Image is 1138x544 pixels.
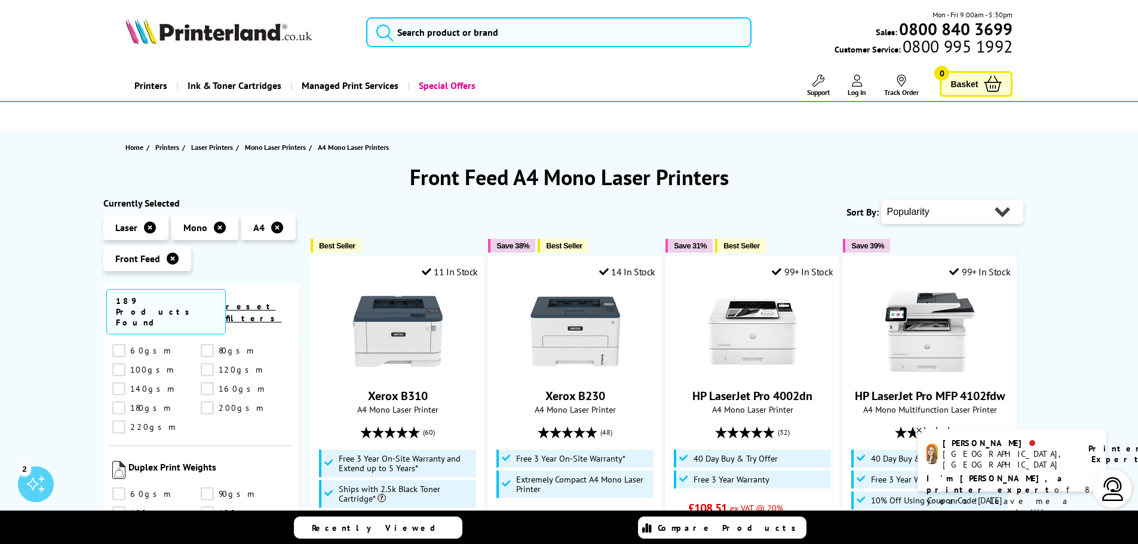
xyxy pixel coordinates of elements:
span: Free 3 Year Warranty [871,475,947,484]
span: ex VAT @ 20% [730,502,783,514]
span: Support [807,88,830,97]
a: Xerox B310 [353,367,443,379]
a: Xerox B310 [368,388,428,404]
span: 0800 995 1992 [901,41,1013,52]
a: Recently Viewed [294,517,462,539]
span: Sales: [876,26,897,38]
a: 200gsm [201,401,290,414]
a: Log In [848,75,866,97]
span: A4 Mono Multifunction Laser Printer [849,404,1010,415]
span: Save 31% [674,241,707,250]
span: Ships with 2.5k Black Toner Cartridge* [339,484,474,503]
span: £108.51 [688,500,727,516]
button: Best Seller [538,239,588,253]
b: I'm [PERSON_NAME], a printer expert [927,473,1066,495]
a: Xerox B230 [545,388,605,404]
span: A4 Mono Laser Printers [318,143,389,152]
a: Laser Printers [191,141,236,153]
img: Duplex Print Weights [112,461,126,479]
a: 90gsm [201,487,290,500]
a: Managed Print Services [290,70,407,101]
h1: Front Feed A4 Mono Laser Printers [103,163,1035,191]
div: 11 In Stock [422,266,478,278]
span: Mono Laser Printers [245,141,306,153]
a: 140gsm [112,382,201,395]
img: user-headset-light.svg [1101,477,1125,501]
a: Printers [155,141,182,153]
img: amy-livechat.png [927,444,938,465]
span: Free 3 Year Warranty [694,475,769,484]
button: Best Seller [715,239,766,253]
span: Recently Viewed [312,523,447,533]
span: (48) [600,421,612,444]
a: Compare Products [638,517,806,539]
span: (60) [423,421,435,444]
a: reset filters [226,301,281,324]
a: Ink & Toner Cartridges [176,70,290,101]
div: Currently Selected [103,197,299,209]
div: 99+ In Stock [772,266,833,278]
span: £81.58 [511,510,544,525]
span: Best Seller [546,241,582,250]
span: Extremely Compact A4 Mono Laser Printer [516,475,651,494]
button: Save 31% [665,239,713,253]
span: (2) [958,421,965,444]
div: 14 In Stock [599,266,655,278]
span: Basket [950,76,978,92]
span: Best Seller [723,241,760,250]
button: Save 39% [843,239,890,253]
span: Mon - Fri 9:00am - 5:30pm [933,9,1013,20]
span: Save 39% [851,241,884,250]
span: Best Seller [319,241,355,250]
span: Ink & Toner Cartridges [188,70,281,101]
img: Xerox B310 [353,287,443,376]
a: 100gsm [112,363,201,376]
span: Log In [848,88,866,97]
span: Customer Service: [835,41,1013,55]
span: Free 3 Year On-Site Warranty* [516,454,625,463]
span: A4 Mono Laser Printer [317,404,478,415]
span: A4 Mono Laser Printer [495,404,655,415]
span: Mono [183,222,207,233]
a: 120gsm [201,506,290,520]
span: 10% Off Using Coupon Code [DATE] [871,496,1002,505]
a: HP LaserJet Pro MFP 4102fdw [855,388,1005,404]
a: 100gsm [112,506,201,520]
a: HP LaserJet Pro 4002dn [692,388,812,404]
span: A4 [253,222,265,233]
span: 40 Day Buy & Try Offer [694,454,778,463]
div: [PERSON_NAME] [943,438,1073,448]
span: Sort By: [846,206,879,218]
a: 160gsm [201,382,290,395]
a: Mono Laser Printers [245,141,309,153]
span: 0 [934,66,949,81]
a: HP LaserJet Pro MFP 4102fdw [885,367,975,379]
span: Duplex Print Weights [128,461,290,481]
span: A4 Mono Laser Printer [672,404,833,415]
a: 220gsm [112,420,201,434]
span: 189 Products Found [106,289,226,334]
a: Basket 0 [940,71,1013,97]
a: Xerox B230 [530,367,620,379]
div: [GEOGRAPHIC_DATA], [GEOGRAPHIC_DATA] [943,448,1073,470]
span: Laser Printers [191,141,233,153]
a: Printers [125,70,176,101]
button: Best Seller [311,239,361,253]
p: of 8 years! Leave me a message and I'll respond ASAP [927,473,1097,530]
span: Laser [115,222,137,233]
img: HP LaserJet Pro MFP 4102fdw [885,287,975,376]
span: Save 38% [496,241,529,250]
span: Printers [155,141,179,153]
img: HP LaserJet Pro 4002dn [708,287,797,376]
a: 180gsm [112,401,201,414]
div: 99+ In Stock [949,266,1010,278]
a: Special Offers [407,70,484,101]
span: Front Feed [115,253,160,265]
span: (32) [778,421,790,444]
span: Free 3 Year On-Site Warranty and Extend up to 5 Years* [339,454,474,473]
a: HP LaserJet Pro 4002dn [708,367,797,379]
input: Search product or brand [366,17,751,47]
a: 80gsm [201,344,290,357]
b: 0800 840 3699 [899,18,1013,40]
a: 60gsm [112,487,201,500]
